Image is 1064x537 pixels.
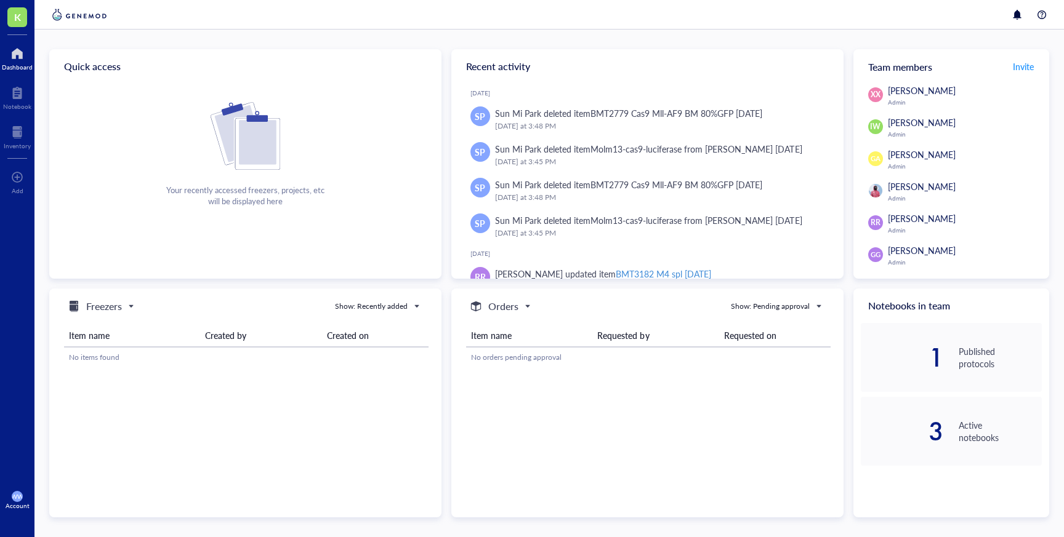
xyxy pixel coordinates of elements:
div: Recent activity [451,49,844,84]
div: [DATE] [470,250,834,257]
span: [PERSON_NAME] [888,148,956,161]
div: No orders pending approval [471,352,826,363]
span: [PERSON_NAME] [888,116,956,129]
div: Admin [888,194,1042,202]
div: Molm13-cas9-luciferase from [PERSON_NAME] [DATE] [590,214,802,226]
div: Admin [888,162,1042,170]
button: Invite [1012,57,1034,76]
span: [PERSON_NAME] [888,276,956,288]
div: [DATE] at 3:48 PM [495,191,824,204]
th: Requested by [592,324,719,347]
div: 1 [861,348,944,367]
span: [PERSON_NAME] [888,84,956,97]
span: [PERSON_NAME] [888,212,956,225]
span: [PERSON_NAME] [888,244,956,257]
div: Dashboard [2,63,33,71]
div: Active notebooks [959,419,1042,444]
th: Requested on [719,324,831,347]
div: [DATE] at 3:45 PM [495,156,824,168]
div: Add [12,187,23,194]
img: genemod-logo [49,7,110,22]
span: RR [871,217,881,228]
span: GG [870,250,881,260]
div: Account [6,502,30,509]
span: K [14,9,21,25]
th: Created by [200,324,321,347]
div: Quick access [49,49,441,84]
div: No items found [69,352,424,363]
span: GA [871,154,881,164]
div: Sun Mi Park deleted item [495,213,802,227]
th: Item name [64,324,200,347]
div: Molm13-cas9-luciferase from [PERSON_NAME] [DATE] [590,143,802,155]
span: SP [475,217,485,230]
span: XX [871,89,881,100]
div: Admin [888,130,1042,138]
div: Inventory [4,142,31,149]
div: [DATE] at 3:48 PM [495,120,824,132]
th: Item name [466,324,593,347]
a: Inventory [4,122,31,149]
a: Dashboard [2,44,33,71]
img: Cf+DiIyRRx+BTSbnYhsZzE9to3+AfuhVxcka4spAAAAAElFTkSuQmCC [211,102,280,170]
div: Team members [853,49,1049,84]
div: Admin [888,226,1042,234]
span: SP [475,145,485,159]
div: Admin [888,98,1042,106]
div: Published protocols [959,345,1042,370]
th: Created on [322,324,429,347]
span: [PERSON_NAME] [888,180,956,193]
img: f8f27afb-f33d-4f80-a997-14505bd0ceeb.jpeg [869,184,882,197]
div: BMT2779 Cas9 Mll-AF9 BM 80%GFP [DATE] [590,107,762,119]
div: Sun Mi Park deleted item [495,178,763,191]
div: 3 [861,421,944,441]
div: Admin [888,258,1042,266]
div: [DATE] at 3:45 PM [495,227,824,239]
span: SP [475,181,485,194]
div: Sun Mi Park deleted item [495,106,763,120]
h5: Freezers [86,299,122,314]
span: Invite [1013,60,1034,73]
div: Your recently accessed freezers, projects, etc will be displayed here [166,185,324,207]
h5: Orders [488,299,518,314]
span: WW [11,493,23,500]
div: BMT2779 Cas9 Mll-AF9 BM 80%GFP [DATE] [590,178,762,191]
div: Show: Pending approval [731,301,810,312]
div: [DATE] [470,89,834,97]
div: Sun Mi Park deleted item [495,142,802,156]
span: SP [475,109,485,123]
a: Notebook [3,83,31,110]
span: IW [870,121,881,132]
div: Notebook [3,103,31,110]
div: Notebooks in team [853,288,1049,323]
div: Show: Recently added [335,301,408,312]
